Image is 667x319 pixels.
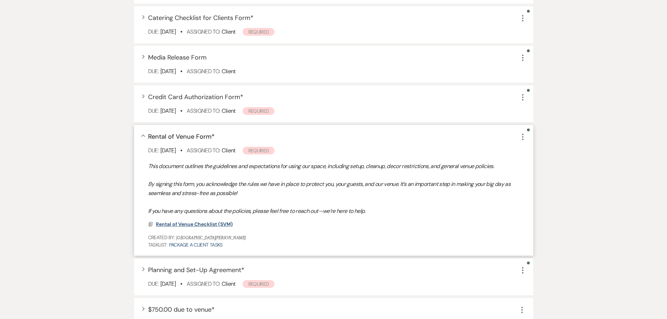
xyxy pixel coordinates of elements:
[148,280,159,287] span: Due:
[160,28,176,35] span: [DATE]
[222,107,235,115] span: Client
[148,15,253,21] button: Catering Checklist for Clients Form*
[148,28,159,35] span: Due:
[180,28,182,35] b: •
[243,280,275,288] span: Required
[148,68,159,75] span: Due:
[243,107,275,115] span: Required
[187,68,220,75] span: Assigned To:
[148,207,366,215] em: If you have any questions about the policies, please feel free to reach out—we’re here to help.
[156,220,235,228] button: Rental of Venue Checklist (SVM)
[148,234,175,241] span: Created By:
[148,267,244,273] button: Planning and Set-Up Agreement*
[148,94,243,100] button: Credit Card Authorization Form*
[222,147,235,154] span: Client
[148,53,207,62] span: Media Release Form
[243,28,275,36] span: Required
[187,147,220,154] span: Assigned To:
[187,107,220,115] span: Assigned To:
[148,147,159,154] span: Due:
[180,68,182,75] b: •
[222,280,235,287] span: Client
[148,180,511,197] em: By signing this form, you acknowledge the rules we have in place to protect you, your guests, and...
[148,93,243,101] span: Credit Card Authorization Form *
[148,306,215,313] button: $750.00 due to venue*
[222,68,235,75] span: Client
[148,305,215,314] span: $750.00 due to venue *
[187,280,220,287] span: Assigned To:
[187,28,220,35] span: Assigned To:
[222,28,235,35] span: Client
[148,14,253,22] span: Catering Checklist for Clients Form *
[160,147,176,154] span: [DATE]
[160,68,176,75] span: [DATE]
[148,162,494,170] em: This document outlines the guidelines and expectations for using our space, including setup, clea...
[180,107,182,115] b: •
[160,280,176,287] span: [DATE]
[148,266,244,274] span: Planning and Set-Up Agreement *
[176,235,245,241] span: [GEOGRAPHIC_DATA][PERSON_NAME]
[148,132,215,141] span: Rental of Venue Form *
[148,133,215,140] button: Rental of Venue Form*
[169,242,223,248] a: Package A Client Tasks
[148,107,159,115] span: Due:
[243,147,275,154] span: Required
[148,54,207,61] button: Media Release Form
[160,107,176,115] span: [DATE]
[156,221,233,227] span: Rental of Venue Checklist (SVM)
[180,280,182,287] b: •
[148,242,167,248] span: TaskList:
[180,147,182,154] b: •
